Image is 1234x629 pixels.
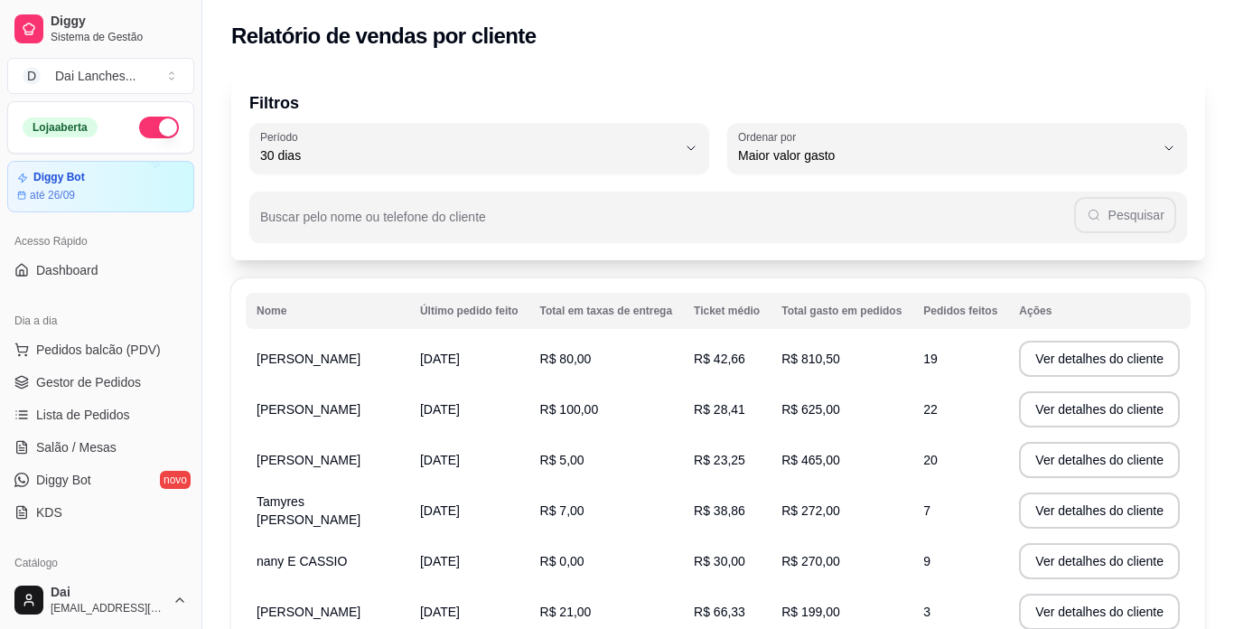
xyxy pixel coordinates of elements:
span: Maior valor gasto [738,146,1155,164]
button: Período30 dias [249,123,709,174]
p: Filtros [249,90,1187,116]
span: [PERSON_NAME] [257,605,360,619]
span: [DATE] [420,352,460,366]
label: Ordenar por [738,129,802,145]
span: R$ 38,86 [694,503,745,518]
span: R$ 465,00 [781,453,840,467]
span: 19 [923,352,938,366]
span: Dai [51,585,165,601]
span: [PERSON_NAME] [257,352,360,366]
span: R$ 0,00 [540,554,584,568]
span: R$ 625,00 [781,402,840,417]
button: Alterar Status [139,117,179,138]
a: DiggySistema de Gestão [7,7,194,51]
span: R$ 28,41 [694,402,745,417]
span: R$ 810,50 [781,352,840,366]
span: Tamyres [PERSON_NAME] [257,494,360,527]
div: Loja aberta [23,117,98,137]
span: R$ 30,00 [694,554,745,568]
span: 9 [923,554,930,568]
th: Total gasto em pedidos [771,293,912,329]
button: Select a team [7,58,194,94]
span: [DATE] [420,605,460,619]
span: [DATE] [420,503,460,518]
span: Salão / Mesas [36,438,117,456]
button: Ver detalhes do cliente [1019,543,1180,579]
button: Pedidos balcão (PDV) [7,335,194,364]
span: [PERSON_NAME] [257,453,360,467]
button: Ver detalhes do cliente [1019,341,1180,377]
span: R$ 270,00 [781,554,840,568]
span: [PERSON_NAME] [257,402,360,417]
span: [DATE] [420,402,460,417]
span: 7 [923,503,930,518]
span: Pedidos balcão (PDV) [36,341,161,359]
input: Buscar pelo nome ou telefone do cliente [260,215,1074,233]
article: Diggy Bot [33,171,85,184]
a: Diggy Botaté 26/09 [7,161,194,212]
span: nany E CASSIO [257,554,347,568]
div: Dia a dia [7,306,194,335]
span: 3 [923,605,930,619]
th: Total em taxas de entrega [529,293,684,329]
button: Ver detalhes do cliente [1019,442,1180,478]
span: R$ 21,00 [540,605,592,619]
a: Dashboard [7,256,194,285]
span: Sistema de Gestão [51,30,187,44]
span: D [23,67,41,85]
article: até 26/09 [30,188,75,202]
span: 20 [923,453,938,467]
label: Período [260,129,304,145]
a: Salão / Mesas [7,433,194,462]
button: Dai[EMAIL_ADDRESS][DOMAIN_NAME] [7,578,194,622]
span: R$ 100,00 [540,402,599,417]
button: Ordenar porMaior valor gasto [727,123,1187,174]
a: Lista de Pedidos [7,400,194,429]
span: [DATE] [420,453,460,467]
div: Dai Lanches ... [55,67,136,85]
button: Ver detalhes do cliente [1019,391,1180,427]
span: Lista de Pedidos [36,406,130,424]
span: R$ 7,00 [540,503,584,518]
span: R$ 23,25 [694,453,745,467]
span: R$ 272,00 [781,503,840,518]
h2: Relatório de vendas por cliente [231,22,537,51]
div: Catálogo [7,549,194,577]
span: R$ 80,00 [540,352,592,366]
th: Último pedido feito [409,293,529,329]
button: Ver detalhes do cliente [1019,493,1180,529]
a: KDS [7,498,194,527]
span: 30 dias [260,146,677,164]
span: Diggy Bot [36,471,91,489]
th: Pedidos feitos [912,293,1008,329]
th: Ticket médio [683,293,771,329]
span: Dashboard [36,261,98,279]
a: Diggy Botnovo [7,465,194,494]
span: [EMAIL_ADDRESS][DOMAIN_NAME] [51,601,165,615]
span: R$ 66,33 [694,605,745,619]
span: Gestor de Pedidos [36,373,141,391]
span: R$ 42,66 [694,352,745,366]
span: KDS [36,503,62,521]
span: R$ 5,00 [540,453,584,467]
span: Diggy [51,14,187,30]
th: Nome [246,293,409,329]
th: Ações [1008,293,1191,329]
a: Gestor de Pedidos [7,368,194,397]
div: Acesso Rápido [7,227,194,256]
span: [DATE] [420,554,460,568]
span: R$ 199,00 [781,605,840,619]
span: 22 [923,402,938,417]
